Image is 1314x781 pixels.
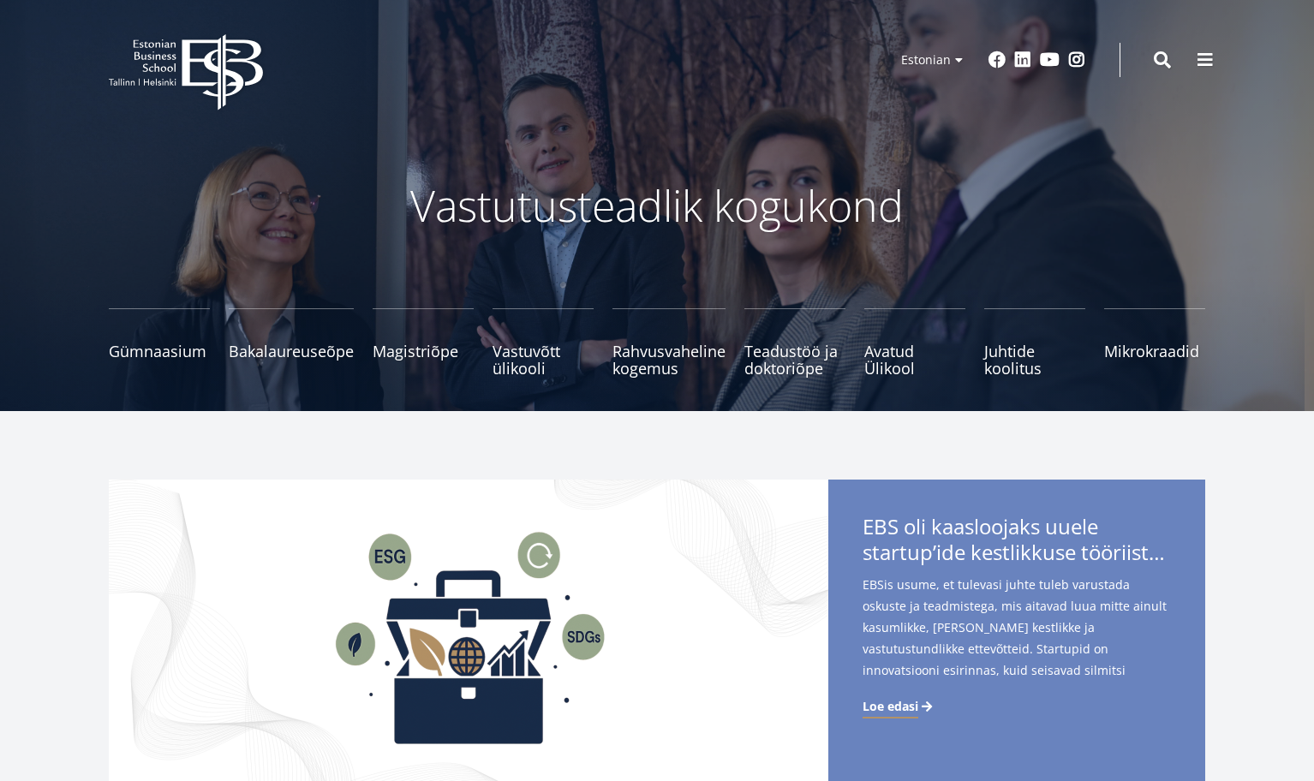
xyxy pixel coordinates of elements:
[1040,51,1060,69] a: Youtube
[1014,51,1031,69] a: Linkedin
[1104,343,1205,360] span: Mikrokraadid
[863,574,1171,708] span: EBSis usume, et tulevasi juhte tuleb varustada oskuste ja teadmistega, mis aitavad luua mitte ain...
[229,343,354,360] span: Bakalaureuseõpe
[493,343,594,377] span: Vastuvõtt ülikooli
[744,343,845,377] span: Teadustöö ja doktoriõpe
[863,514,1171,570] span: EBS oli kaasloojaks uuele
[984,343,1085,377] span: Juhtide koolitus
[373,343,474,360] span: Magistriõpe
[864,308,965,377] a: Avatud Ülikool
[229,308,354,377] a: Bakalaureuseõpe
[109,308,210,377] a: Gümnaasium
[612,308,726,377] a: Rahvusvaheline kogemus
[863,698,918,715] span: Loe edasi
[493,308,594,377] a: Vastuvõtt ülikooli
[863,540,1171,565] span: startup’ide kestlikkuse tööriistakastile
[373,308,474,377] a: Magistriõpe
[109,343,210,360] span: Gümnaasium
[612,343,726,377] span: Rahvusvaheline kogemus
[988,51,1006,69] a: Facebook
[744,308,845,377] a: Teadustöö ja doktoriõpe
[203,180,1111,231] p: Vastutusteadlik kogukond
[863,698,935,715] a: Loe edasi
[864,343,965,377] span: Avatud Ülikool
[984,308,1085,377] a: Juhtide koolitus
[1068,51,1085,69] a: Instagram
[1104,308,1205,377] a: Mikrokraadid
